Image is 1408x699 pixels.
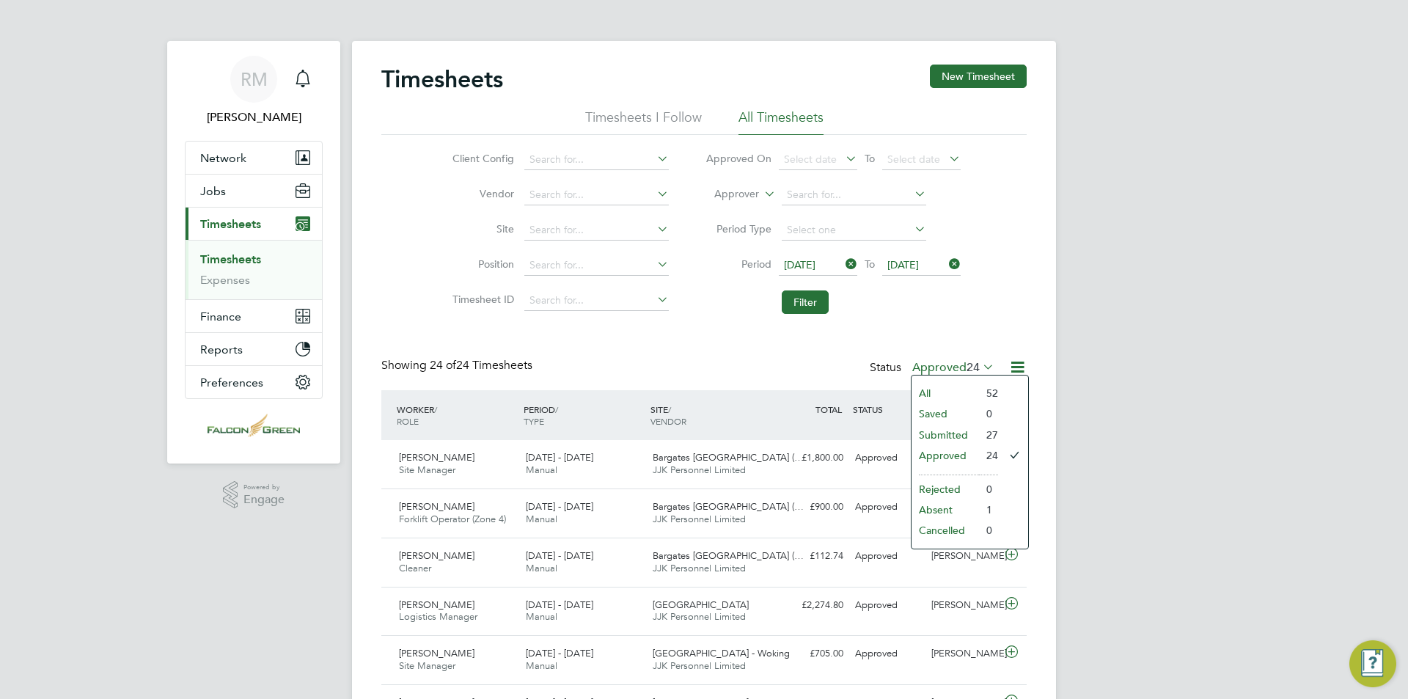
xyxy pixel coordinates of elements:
[524,415,544,427] span: TYPE
[526,647,593,659] span: [DATE] - [DATE]
[912,479,979,499] li: Rejected
[381,65,503,94] h2: Timesheets
[784,258,815,271] span: [DATE]
[524,220,669,241] input: Search for...
[647,396,774,434] div: SITE
[860,255,879,274] span: To
[524,255,669,276] input: Search for...
[243,481,285,494] span: Powered by
[399,562,431,574] span: Cleaner
[185,109,323,126] span: Roisin Murphy
[430,358,532,373] span: 24 Timesheets
[782,185,926,205] input: Search for...
[773,593,849,618] div: £2,274.80
[186,142,322,174] button: Network
[186,240,322,299] div: Timesheets
[653,500,804,513] span: Bargates [GEOGRAPHIC_DATA] (…
[526,610,557,623] span: Manual
[208,414,300,437] img: falcongreen-logo-retina.png
[979,479,998,499] li: 0
[930,65,1027,88] button: New Timesheet
[526,659,557,672] span: Manual
[849,544,925,568] div: Approved
[520,396,647,434] div: PERIOD
[526,549,593,562] span: [DATE] - [DATE]
[653,647,790,659] span: [GEOGRAPHIC_DATA] - Woking
[887,258,919,271] span: [DATE]
[524,290,669,311] input: Search for...
[399,500,474,513] span: [PERSON_NAME]
[782,290,829,314] button: Filter
[912,445,979,466] li: Approved
[200,343,243,356] span: Reports
[912,425,979,445] li: Submitted
[849,446,925,470] div: Approved
[849,396,925,422] div: STATUS
[782,220,926,241] input: Select one
[979,383,998,403] li: 52
[200,273,250,287] a: Expenses
[186,366,322,398] button: Preferences
[979,520,998,541] li: 0
[705,222,771,235] label: Period Type
[526,500,593,513] span: [DATE] - [DATE]
[693,187,759,202] label: Approver
[243,494,285,506] span: Engage
[773,495,849,519] div: £900.00
[200,376,263,389] span: Preferences
[653,464,746,476] span: JJK Personnel Limited
[241,70,268,89] span: RM
[849,495,925,519] div: Approved
[524,150,669,170] input: Search for...
[200,217,261,231] span: Timesheets
[653,599,749,611] span: [GEOGRAPHIC_DATA]
[200,184,226,198] span: Jobs
[399,451,474,464] span: [PERSON_NAME]
[925,642,1002,666] div: [PERSON_NAME]
[912,360,994,375] label: Approved
[849,593,925,618] div: Approved
[815,403,842,415] span: TOTAL
[526,562,557,574] span: Manual
[650,415,686,427] span: VENDOR
[979,445,998,466] li: 24
[653,549,804,562] span: Bargates [GEOGRAPHIC_DATA] (…
[186,208,322,240] button: Timesheets
[912,520,979,541] li: Cancelled
[887,153,940,166] span: Select date
[448,257,514,271] label: Position
[912,403,979,424] li: Saved
[705,152,771,165] label: Approved On
[773,544,849,568] div: £112.74
[430,358,456,373] span: 24 of
[167,41,340,464] nav: Main navigation
[448,222,514,235] label: Site
[186,333,322,365] button: Reports
[399,464,455,476] span: Site Manager
[925,544,1002,568] div: [PERSON_NAME]
[186,175,322,207] button: Jobs
[524,185,669,205] input: Search for...
[185,56,323,126] a: RM[PERSON_NAME]
[870,358,997,378] div: Status
[200,310,241,323] span: Finance
[773,642,849,666] div: £705.00
[653,513,746,525] span: JJK Personnel Limited
[860,149,879,168] span: To
[526,451,593,464] span: [DATE] - [DATE]
[967,360,980,375] span: 24
[979,403,998,424] li: 0
[399,610,477,623] span: Logistics Manager
[653,451,804,464] span: Bargates [GEOGRAPHIC_DATA] (…
[773,446,849,470] div: £1,800.00
[653,610,746,623] span: JJK Personnel Limited
[1349,640,1396,687] button: Engage Resource Center
[784,153,837,166] span: Select date
[399,647,474,659] span: [PERSON_NAME]
[585,109,702,135] li: Timesheets I Follow
[185,414,323,437] a: Go to home page
[399,599,474,611] span: [PERSON_NAME]
[399,549,474,562] span: [PERSON_NAME]
[555,403,558,415] span: /
[925,593,1002,618] div: [PERSON_NAME]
